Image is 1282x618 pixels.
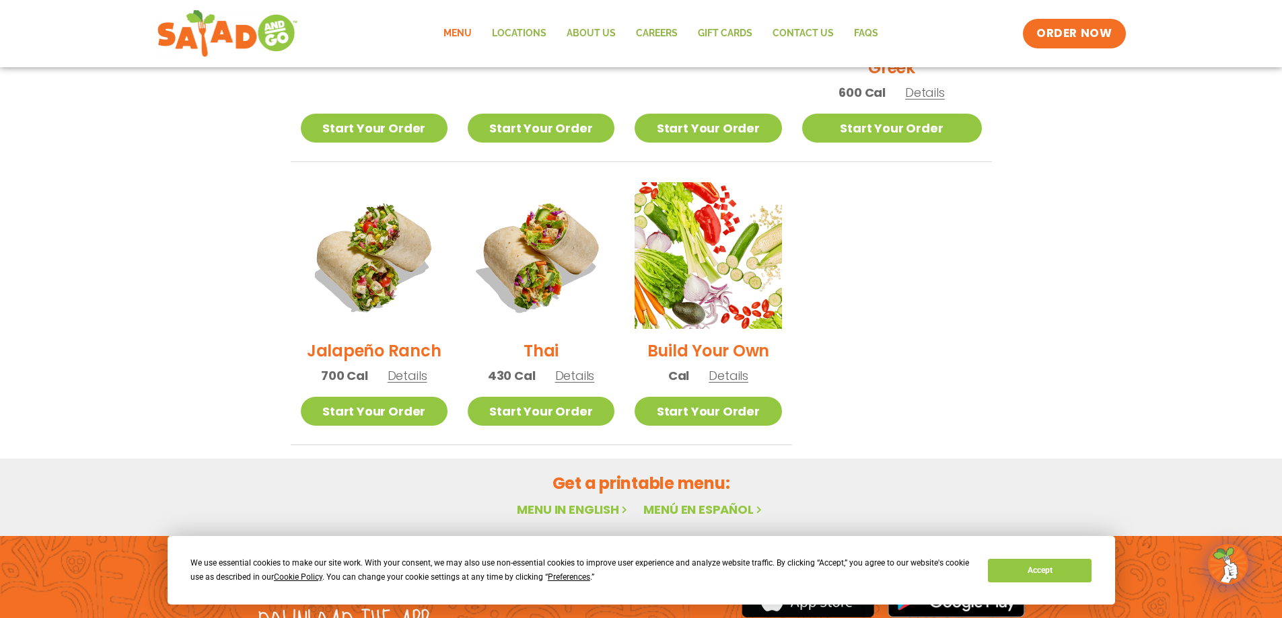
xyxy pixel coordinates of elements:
nav: Menu [433,18,888,49]
h2: Build Your Own [647,339,770,362]
div: Cookie Consent Prompt [168,536,1115,605]
a: About Us [557,18,626,49]
div: We use essential cookies to make our site work. With your consent, we may also use non-essential ... [190,556,972,584]
img: Product photo for Thai Wrap [468,182,614,329]
h2: Thai [524,339,559,362]
span: Details [388,367,427,384]
img: Product photo for Jalapeño Ranch Wrap [301,182,448,329]
img: new-SAG-logo-768×292 [157,7,299,61]
span: Details [709,367,748,384]
span: Cookie Policy [274,572,322,582]
a: GIFT CARDS [688,18,762,49]
a: Menu [433,18,482,49]
span: Details [555,367,595,384]
span: 430 Cal [488,366,536,385]
span: 700 Cal [321,366,368,385]
img: wpChatIcon [1209,545,1247,583]
span: Preferences [548,572,590,582]
a: ORDER NOW [1023,19,1125,48]
h2: Greek [868,56,915,79]
a: Menu in English [517,501,630,518]
a: Start Your Order [802,114,982,143]
a: Start Your Order [468,114,614,143]
a: Contact Us [762,18,844,49]
a: Menú en español [643,501,764,518]
a: Start Your Order [301,114,448,143]
a: Start Your Order [635,397,781,426]
span: Cal [668,366,689,385]
img: Product photo for Build Your Own [635,182,781,329]
h2: Jalapeño Ranch [307,339,441,362]
a: FAQs [844,18,888,49]
button: Accept [988,559,1092,582]
h2: Get a printable menu: [291,471,992,495]
span: ORDER NOW [1036,26,1112,42]
span: 600 Cal [839,83,886,102]
a: Start Your Order [635,114,781,143]
a: Careers [626,18,688,49]
a: Start Your Order [468,397,614,426]
a: Locations [482,18,557,49]
a: Start Your Order [301,397,448,426]
span: Details [905,84,945,101]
